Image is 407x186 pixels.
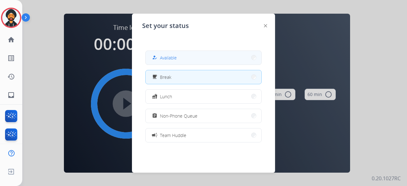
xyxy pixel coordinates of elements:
p: 0.20.1027RC [372,175,401,182]
span: Team Huddle [160,132,186,139]
img: avatar [2,9,20,27]
span: Break [160,74,171,80]
mat-icon: free_breakfast [152,74,157,80]
button: Non-Phone Queue [146,109,261,123]
mat-icon: home [7,36,15,44]
span: Lunch [160,93,172,100]
button: Break [146,70,261,84]
mat-icon: assignment [152,113,157,119]
mat-icon: list_alt [7,54,15,62]
button: Lunch [146,90,261,103]
mat-icon: fastfood [152,94,157,99]
mat-icon: history [7,73,15,80]
button: Team Huddle [146,128,261,142]
img: close-button [264,24,267,27]
mat-icon: campaign [151,132,158,138]
mat-icon: how_to_reg [152,55,157,60]
span: Non-Phone Queue [160,113,197,119]
span: Set your status [142,21,189,30]
button: Available [146,51,261,65]
mat-icon: inbox [7,91,15,99]
span: Available [160,54,177,61]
